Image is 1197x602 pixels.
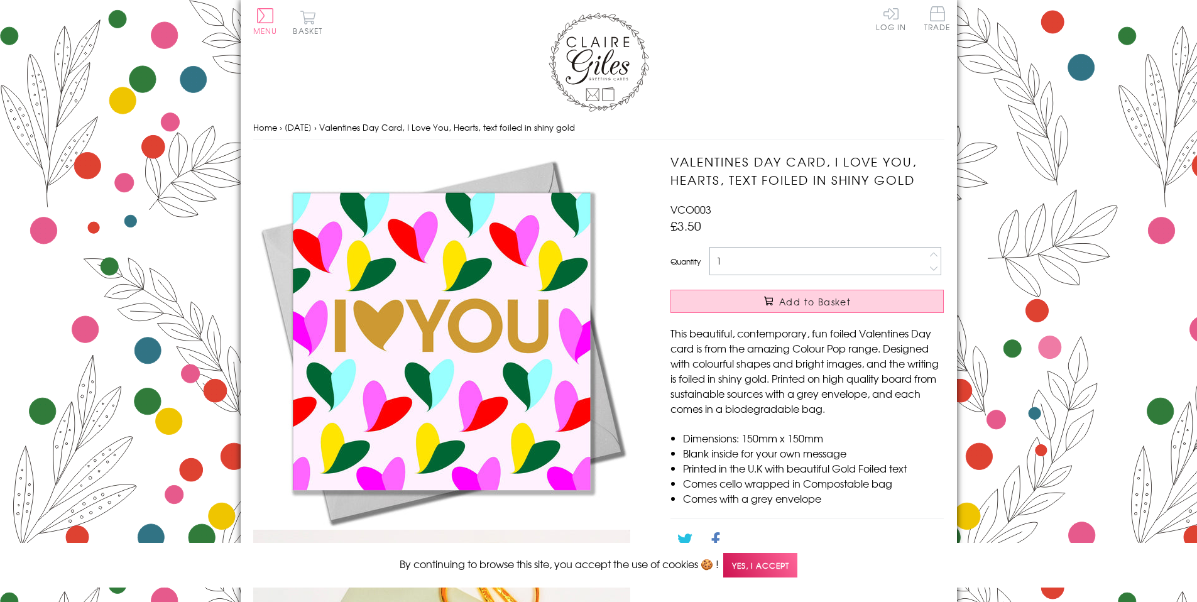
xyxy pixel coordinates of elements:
[670,202,711,217] span: VCO003
[670,326,944,416] p: This beautiful, contemporary, fun foiled Valentines Day card is from the amazing Colour Pop range...
[285,121,312,133] a: [DATE]
[683,446,944,461] li: Blank inside for your own message
[924,6,951,31] span: Trade
[683,461,944,476] li: Printed in the U.K with beautiful Gold Foiled text
[280,121,282,133] span: ›
[683,430,944,446] li: Dimensions: 150mm x 150mm
[549,13,649,112] img: Claire Giles Greetings Cards
[314,121,317,133] span: ›
[291,10,325,35] button: Basket
[670,217,701,234] span: £3.50
[319,121,575,133] span: Valentines Day Card, I Love You, Hearts, text foiled in shiny gold
[670,256,701,267] label: Quantity
[253,153,630,530] img: Valentines Day Card, I Love You, Hearts, text foiled in shiny gold
[723,553,797,577] span: Yes, I accept
[924,6,951,33] a: Trade
[779,295,851,308] span: Add to Basket
[253,8,278,35] button: Menu
[670,290,944,313] button: Add to Basket
[670,153,944,189] h1: Valentines Day Card, I Love You, Hearts, text foiled in shiny gold
[253,25,278,36] span: Menu
[683,491,944,506] li: Comes with a grey envelope
[876,6,906,31] a: Log In
[683,476,944,491] li: Comes cello wrapped in Compostable bag
[253,115,944,141] nav: breadcrumbs
[253,121,277,133] a: Home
